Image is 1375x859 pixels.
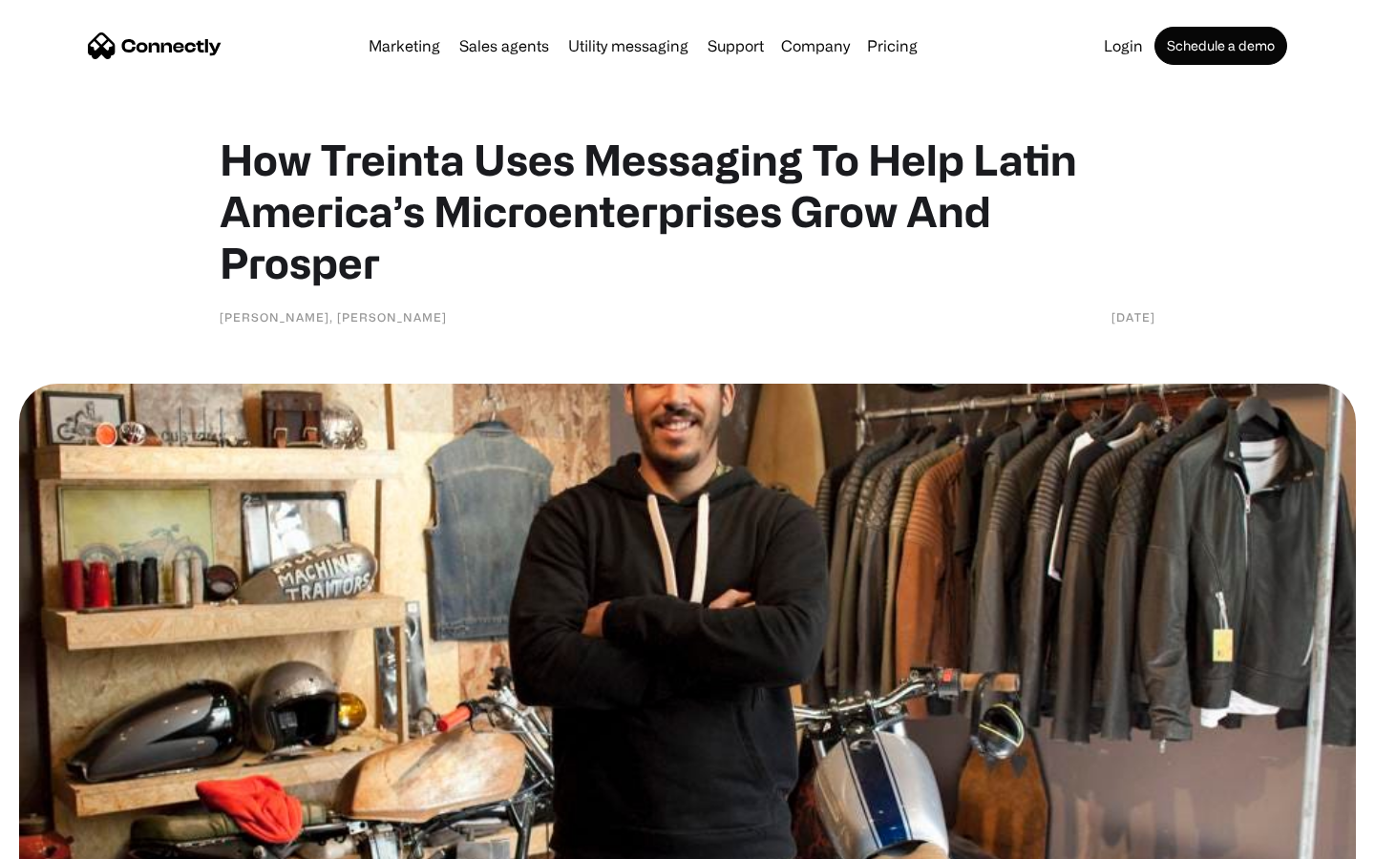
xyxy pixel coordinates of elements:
a: Support [700,38,772,53]
a: Marketing [361,38,448,53]
h1: How Treinta Uses Messaging To Help Latin America’s Microenterprises Grow And Prosper [220,134,1155,288]
aside: Language selected: English [19,826,115,852]
ul: Language list [38,826,115,852]
a: Schedule a demo [1154,27,1287,65]
div: [DATE] [1111,307,1155,326]
a: Login [1096,38,1151,53]
div: Company [781,32,850,59]
div: [PERSON_NAME], [PERSON_NAME] [220,307,447,326]
a: Sales agents [452,38,557,53]
a: Pricing [859,38,925,53]
a: Utility messaging [561,38,696,53]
